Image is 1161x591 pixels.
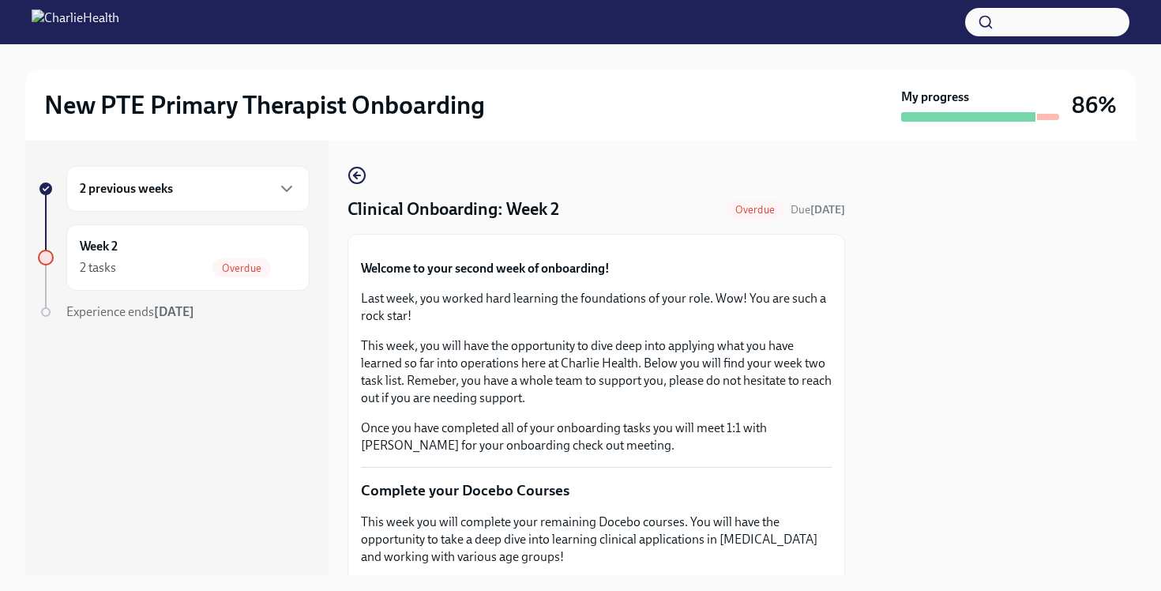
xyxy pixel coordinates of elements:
h4: Clinical Onboarding: Week 2 [348,198,559,221]
strong: Welcome to your second week of onboarding! [361,261,610,276]
span: September 6th, 2025 09:00 [791,202,845,217]
span: Due [791,203,845,216]
p: Last week, you worked hard learning the foundations of your role. Wow! You are such a rock star! [361,290,832,325]
span: Overdue [212,262,271,274]
h2: New PTE Primary Therapist Onboarding [44,89,485,121]
p: This week, you will have the opportunity to dive deep into applying what you have learned so far ... [361,337,832,407]
div: 2 previous weeks [66,166,310,212]
p: Once you have completed all of your onboarding tasks you will meet 1:1 with [PERSON_NAME] for you... [361,420,832,454]
a: Week 22 tasksOverdue [38,224,310,291]
h3: 86% [1072,91,1117,119]
p: Complete your Docebo Courses [361,480,832,501]
strong: My progress [901,88,969,106]
div: 2 tasks [80,259,116,277]
h6: 2 previous weeks [80,180,173,198]
span: Overdue [726,204,784,216]
img: CharlieHealth [32,9,119,35]
h6: Week 2 [80,238,118,255]
strong: [DATE] [154,304,194,319]
strong: [DATE] [810,203,845,216]
span: Experience ends [66,304,194,319]
p: This week you will complete your remaining Docebo courses. You will have the opportunity to take ... [361,514,832,566]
